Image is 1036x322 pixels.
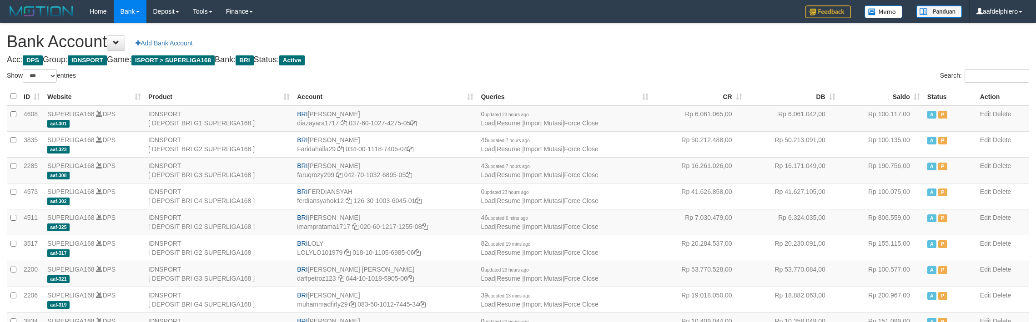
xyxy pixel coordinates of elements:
[481,188,528,195] span: 0
[839,261,924,287] td: Rp 100.577,00
[236,55,253,65] span: BRI
[44,287,145,312] td: DPS
[293,157,477,183] td: [PERSON_NAME] 042-70-1032-6895-05
[481,249,495,256] a: Load
[980,188,991,195] a: Edit
[938,240,947,248] span: Paused
[481,171,495,178] a: Load
[481,162,598,178] span: | | |
[481,223,495,230] a: Load
[293,183,477,209] td: FERDIANSYAH 126-30-1003-6045-01
[20,183,44,209] td: 4573
[7,33,1029,51] h1: Bank Account
[980,162,991,169] a: Edit
[927,163,936,170] span: Active
[47,188,95,195] a: SUPERLIGA168
[481,136,598,153] span: | | |
[865,5,903,18] img: Button%20Memo.svg
[916,5,962,18] img: panduan.png
[279,55,305,65] span: Active
[297,136,307,144] span: BRI
[497,301,520,308] a: Resume
[47,301,70,309] span: aaf-319
[7,5,76,18] img: MOTION_logo.png
[839,235,924,261] td: Rp 155.115,00
[145,88,293,105] th: Product: activate to sort column ascending
[47,223,70,231] span: aaf-325
[145,105,293,132] td: IDNSPORT [ DEPOSIT BRI G1 SUPERLIGA168 ]
[336,171,342,178] a: Copy faruqrozy299 to clipboard
[297,119,339,127] a: diazayara1717
[293,235,477,261] td: LOLY 018-10-1105-6985-06
[965,69,1029,83] input: Search:
[481,119,495,127] a: Load
[293,287,477,312] td: [PERSON_NAME] 083-50-1012-7445-34
[488,242,530,247] span: updated 19 mins ago
[293,88,477,105] th: Account: activate to sort column ascending
[839,88,924,105] th: Saldo: activate to sort column ascending
[47,172,70,179] span: aaf-308
[481,292,530,299] span: 39
[564,301,598,308] a: Force Close
[746,105,839,132] td: Rp 6.061.042,00
[993,240,1011,247] a: Delete
[481,214,598,230] span: | | |
[47,110,95,118] a: SUPERLIGA168
[652,157,746,183] td: Rp 16.261.026,00
[297,145,336,153] a: Faridahalla29
[481,240,530,247] span: 82
[297,301,347,308] a: muhammadfirly29
[746,183,839,209] td: Rp 41.627.105,00
[297,197,344,204] a: ferdiansyahok12
[44,131,145,157] td: DPS
[839,157,924,183] td: Rp 190.756,00
[481,266,528,273] span: 0
[20,235,44,261] td: 3517
[652,105,746,132] td: Rp 6.061.065,00
[652,88,746,105] th: CR: activate to sort column ascending
[44,261,145,287] td: DPS
[564,275,598,282] a: Force Close
[524,145,563,153] a: Import Mutasi
[145,235,293,261] td: IDNSPORT [ DEPOSIT BRI G2 SUPERLIGA168 ]
[297,275,336,282] a: daffpetroz123
[47,214,95,221] a: SUPERLIGA168
[44,235,145,261] td: DPS
[481,145,495,153] a: Load
[980,110,991,118] a: Edit
[346,197,352,204] a: Copy ferdiansyahok12 to clipboard
[927,111,936,119] span: Active
[927,137,936,144] span: Active
[940,69,1029,83] label: Search:
[993,266,1011,273] a: Delete
[47,120,70,128] span: aaf-301
[746,235,839,261] td: Rp 20.230.091,00
[564,145,598,153] a: Force Close
[44,209,145,235] td: DPS
[145,261,293,287] td: IDNSPORT [ DEPOSIT BRI G3 SUPERLIGA168 ]
[652,131,746,157] td: Rp 50.212.488,00
[47,240,95,247] a: SUPERLIGA168
[47,198,70,205] span: aaf-302
[68,55,107,65] span: IDNSPORT
[341,119,347,127] a: Copy diazayara1717 to clipboard
[564,197,598,204] a: Force Close
[23,55,43,65] span: DPS
[407,145,413,153] a: Copy 034001118740504 to clipboard
[938,214,947,222] span: Paused
[746,157,839,183] td: Rp 16.171.049,00
[652,183,746,209] td: Rp 41.626.858,00
[938,266,947,274] span: Paused
[497,223,520,230] a: Resume
[564,249,598,256] a: Force Close
[297,162,307,169] span: BRI
[481,110,598,127] span: | | |
[47,136,95,144] a: SUPERLIGA168
[938,137,947,144] span: Paused
[746,287,839,312] td: Rp 18.882.063,00
[131,55,215,65] span: ISPORT > SUPERLIGA168
[497,249,520,256] a: Resume
[130,35,198,51] a: Add Bank Account
[938,188,947,196] span: Paused
[20,157,44,183] td: 2285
